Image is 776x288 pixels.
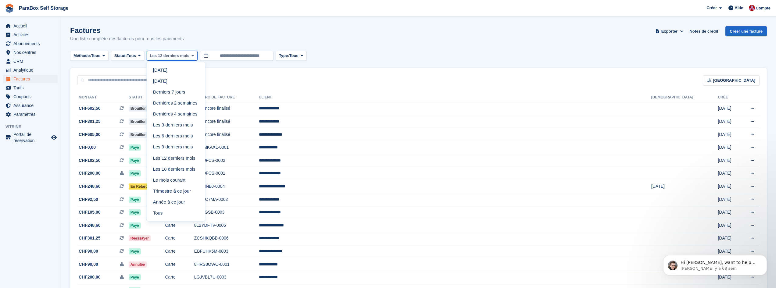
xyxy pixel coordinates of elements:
[114,53,127,59] span: Statut:
[3,110,58,119] a: menu
[50,134,58,141] a: Boutique d'aperçu
[129,261,147,268] span: Annulée
[718,115,739,128] td: [DATE]
[79,274,101,280] span: CHF200,00
[651,93,718,102] th: [DEMOGRAPHIC_DATA]
[13,30,50,39] span: Activités
[651,180,718,193] td: [DATE]
[3,22,58,30] a: menu
[289,53,298,59] span: Tous
[276,51,307,61] button: Type: Tous
[129,197,141,203] span: Payé
[194,115,259,128] td: Pas encore finalisé
[79,248,98,254] span: CHF90,00
[79,183,101,190] span: CHF248,60
[149,186,202,197] a: Trimestre à ce jour
[79,261,98,268] span: CHF90,00
[194,141,259,154] td: VGHMKAXL-0001
[194,102,259,115] td: Pas encore finalisé
[5,124,61,130] span: Vitrine
[194,258,259,271] td: 8HRS8OWO-0001
[718,141,739,154] td: [DATE]
[718,154,739,167] td: [DATE]
[194,245,259,258] td: EBFUHK5M-0003
[149,164,202,175] a: Les 18 derniers mois
[129,274,141,280] span: Payé
[194,167,259,180] td: 42J00FCS-0001
[194,232,259,245] td: ZCSHKQBB-0006
[165,271,194,284] td: Carte
[111,51,144,61] button: Statut: Tous
[194,219,259,232] td: 8L2YDFTV-0005
[13,101,50,110] span: Assurance
[194,193,259,206] td: U4R0C7MA-0002
[129,93,165,102] th: Statut
[127,53,136,59] span: Tous
[3,75,58,83] a: menu
[165,245,194,258] td: Carte
[149,208,202,219] a: Tous
[13,48,50,57] span: Nos centres
[79,235,101,241] span: CHF301,25
[79,144,96,151] span: CHF0,00
[3,30,58,39] a: menu
[3,92,58,101] a: menu
[3,57,58,66] a: menu
[149,175,202,186] a: Le mois courant
[149,131,202,142] a: Les 6 derniers mois
[129,248,141,254] span: Payé
[13,66,50,74] span: Analytique
[73,53,91,59] span: Méthode:
[718,219,739,232] td: [DATE]
[718,167,739,180] td: [DATE]
[77,93,129,102] th: Montant
[70,35,184,42] p: Une liste complète des factures pour tous les paiements
[756,5,771,11] span: Compte
[13,75,50,83] span: Factures
[79,105,101,112] span: CHF602,50
[79,196,98,203] span: CHF92,50
[718,206,739,219] td: [DATE]
[165,258,194,271] td: Carte
[13,92,50,101] span: Coupons
[13,57,50,66] span: CRM
[13,39,50,48] span: Abonnements
[129,119,148,125] span: Brouillon
[687,26,721,36] a: Notes de crédit
[129,158,141,164] span: Payé
[718,232,739,245] td: [DATE]
[129,144,141,151] span: Payé
[150,53,189,59] span: Les 12 derniers mois
[13,84,50,92] span: Tarifs
[16,3,71,13] a: ParaBox Self Storage
[259,93,651,102] th: Client
[149,197,202,208] a: Année à ce jour
[713,77,755,84] span: [GEOGRAPHIC_DATA]
[149,98,202,108] a: Dernières 2 semaines
[79,118,101,125] span: CHF301,25
[79,131,101,138] span: CHF605,00
[149,65,202,76] a: [DATE]
[70,26,184,34] h1: Factures
[194,93,259,102] th: Numéro de facture
[129,235,151,241] span: Réessayer
[149,119,202,130] a: Les 3 derniers mois
[13,131,50,144] span: Portail de réservation
[79,209,101,215] span: CHF105,00
[129,222,141,229] span: Payé
[129,105,148,112] span: Brouillon
[718,102,739,115] td: [DATE]
[718,93,739,102] th: Créé
[749,5,755,11] img: Yan Grandjean
[91,53,100,59] span: Tous
[3,48,58,57] a: menu
[129,183,150,190] span: En retard
[194,128,259,141] td: Pas encore finalisé
[129,209,141,215] span: Payé
[735,5,743,11] span: Aide
[149,76,202,87] a: [DATE]
[149,142,202,153] a: Les 9 derniers mois
[706,5,717,11] span: Créer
